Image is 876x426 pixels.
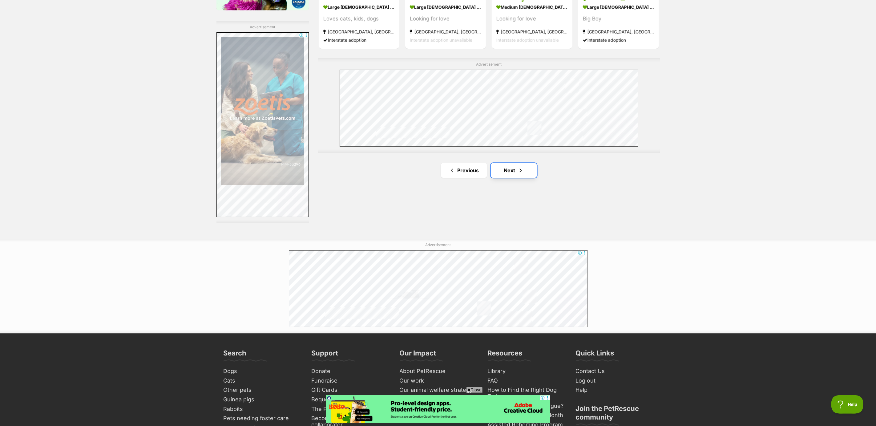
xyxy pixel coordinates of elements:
[216,21,309,223] div: Advertisement
[221,395,303,404] a: Guinea pigs
[496,2,568,11] strong: medium [DEMOGRAPHIC_DATA] Dog
[340,70,638,147] iframe: Advertisement
[224,349,247,361] h3: Search
[583,2,654,11] strong: large [DEMOGRAPHIC_DATA] Dog
[831,395,864,414] iframe: Help Scout Beacon - Open
[410,27,481,35] strong: [GEOGRAPHIC_DATA], [GEOGRAPHIC_DATA]
[397,376,479,386] a: Our work
[323,2,395,11] strong: large [DEMOGRAPHIC_DATA] Dog
[576,404,653,425] h3: Join the PetRescue community
[576,349,614,361] h3: Quick Links
[485,376,567,386] a: FAQ
[466,387,483,393] span: Close
[309,404,391,414] a: The PetRescue Bookshop
[496,27,568,35] strong: [GEOGRAPHIC_DATA], [GEOGRAPHIC_DATA]
[309,395,391,404] a: Bequests
[441,163,487,178] a: Previous page
[326,395,550,423] iframe: Advertisement
[583,14,654,22] div: Big Boy
[221,404,303,414] a: Rabbits
[573,385,655,395] a: Help
[573,376,655,386] a: Log out
[488,349,523,361] h3: Resources
[221,414,303,423] a: Pets needing foster care
[309,367,391,376] a: Donate
[410,2,481,11] strong: large [DEMOGRAPHIC_DATA] Dog
[573,367,655,376] a: Contact Us
[323,35,395,44] div: Interstate adoption
[289,250,587,327] iframe: Advertisement
[485,385,567,401] a: How to Find the Right Dog Trainer
[485,367,567,376] a: Library
[216,32,309,217] iframe: Advertisement
[400,349,436,361] h3: Our Impact
[496,14,568,22] div: Looking for love
[221,385,303,395] a: Other pets
[309,385,391,395] a: Gift Cards
[583,35,654,44] div: Interstate adoption
[318,163,660,178] nav: Pagination
[496,37,559,42] span: Interstate adoption unavailable
[221,367,303,376] a: Dogs
[323,14,395,22] div: Loves cats, kids, dogs
[323,27,395,35] strong: [GEOGRAPHIC_DATA], [GEOGRAPHIC_DATA]
[491,163,537,178] a: Next page
[583,27,654,35] strong: [GEOGRAPHIC_DATA], [GEOGRAPHIC_DATA]
[397,385,479,395] a: Our animal welfare strategy
[221,376,303,386] a: Cats
[309,376,391,386] a: Fundraise
[312,349,338,361] h3: Support
[410,37,472,42] span: Interstate adoption unavailable
[410,14,481,22] div: Looking for love
[397,367,479,376] a: About PetRescue
[318,58,660,153] div: Advertisement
